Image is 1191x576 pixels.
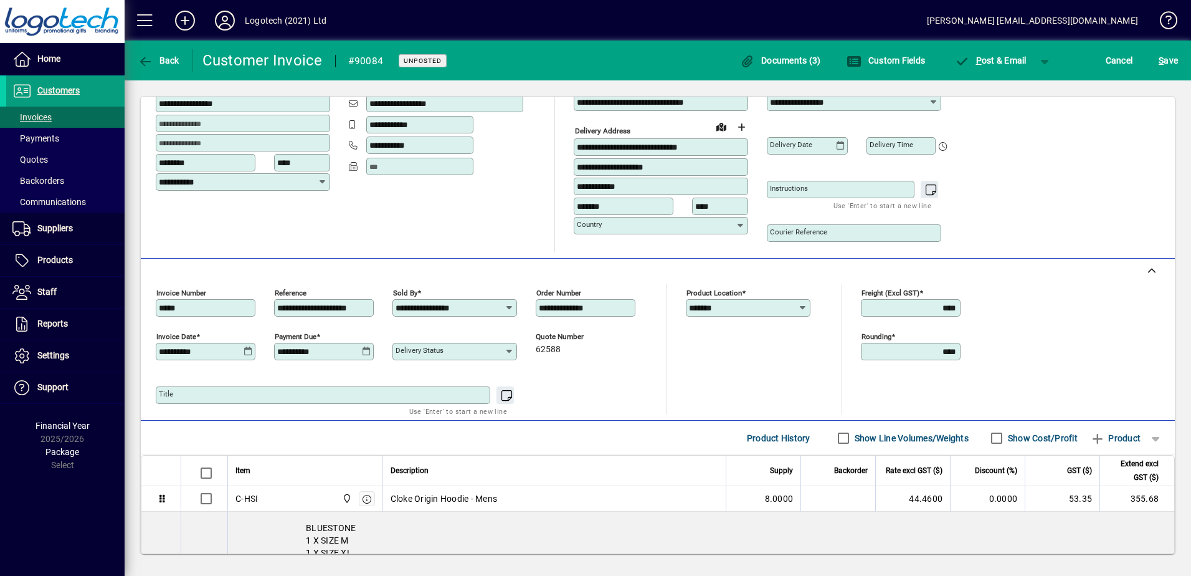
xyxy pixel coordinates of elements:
[1159,50,1178,70] span: ave
[37,54,60,64] span: Home
[6,149,125,170] a: Quotes
[135,49,183,72] button: Back
[536,333,610,341] span: Quote number
[339,492,353,506] span: Central
[770,228,827,236] mat-label: Courier Reference
[975,464,1017,478] span: Discount (%)
[1103,49,1136,72] button: Cancel
[1025,486,1099,512] td: 53.35
[886,464,942,478] span: Rate excl GST ($)
[138,55,179,65] span: Back
[976,55,982,65] span: P
[747,428,810,448] span: Product History
[577,220,602,229] mat-label: Country
[275,332,316,341] mat-label: Payment due
[833,198,931,213] mat-hint: Use 'Enter' to start a new line
[393,289,417,297] mat-label: Sold by
[6,213,125,244] a: Suppliers
[740,55,821,65] span: Documents (3)
[883,492,942,505] div: 44.4600
[1155,49,1181,72] button: Save
[391,464,429,478] span: Description
[245,11,326,31] div: Logotech (2021) Ltd
[205,9,245,32] button: Profile
[852,432,969,444] label: Show Line Volumes/Weights
[731,117,751,137] button: Choose address
[275,289,306,297] mat-label: Reference
[1005,432,1078,444] label: Show Cost/Profit
[1108,457,1159,484] span: Extend excl GST ($)
[948,49,1033,72] button: Post & Email
[954,55,1027,65] span: ost & Email
[1151,2,1175,43] a: Knowledge Base
[1099,486,1174,512] td: 355.68
[156,332,196,341] mat-label: Invoice date
[348,51,384,71] div: #90084
[6,44,125,75] a: Home
[770,464,793,478] span: Supply
[834,464,868,478] span: Backorder
[12,176,64,186] span: Backorders
[1067,464,1092,478] span: GST ($)
[536,289,581,297] mat-label: Order number
[125,49,193,72] app-page-header-button: Back
[686,289,742,297] mat-label: Product location
[202,50,323,70] div: Customer Invoice
[37,85,80,95] span: Customers
[36,421,90,431] span: Financial Year
[45,447,79,457] span: Package
[396,346,444,355] mat-label: Delivery status
[742,427,815,449] button: Product History
[1106,50,1133,70] span: Cancel
[404,57,442,65] span: Unposted
[12,133,59,143] span: Payments
[12,112,52,122] span: Invoices
[37,255,73,265] span: Products
[6,309,125,340] a: Reports
[6,107,125,128] a: Invoices
[1084,427,1147,449] button: Product
[536,345,561,355] span: 62588
[770,140,812,149] mat-label: Delivery date
[6,372,125,403] a: Support
[847,55,925,65] span: Custom Fields
[843,49,928,72] button: Custom Fields
[12,197,86,207] span: Communications
[235,492,258,505] div: C-HSI
[6,340,125,372] a: Settings
[6,191,125,213] a: Communications
[765,492,794,505] span: 8.0000
[927,11,1138,31] div: [PERSON_NAME] [EMAIL_ADDRESS][DOMAIN_NAME]
[6,170,125,191] a: Backorders
[165,9,205,32] button: Add
[409,404,507,418] mat-hint: Use 'Enter' to start a new line
[870,140,913,149] mat-label: Delivery time
[6,245,125,276] a: Products
[861,289,919,297] mat-label: Freight (excl GST)
[156,289,206,297] mat-label: Invoice number
[159,390,173,398] mat-label: Title
[37,382,69,392] span: Support
[711,117,731,137] a: View on map
[37,350,69,360] span: Settings
[12,155,48,165] span: Quotes
[1090,428,1141,448] span: Product
[37,223,73,233] span: Suppliers
[37,319,68,329] span: Reports
[37,287,57,297] span: Staff
[6,277,125,308] a: Staff
[6,128,125,149] a: Payments
[770,184,808,193] mat-label: Instructions
[391,492,498,505] span: Cloke Origin Hoodie - Mens
[737,49,824,72] button: Documents (3)
[861,332,891,341] mat-label: Rounding
[1159,55,1164,65] span: S
[950,486,1025,512] td: 0.0000
[235,464,250,478] span: Item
